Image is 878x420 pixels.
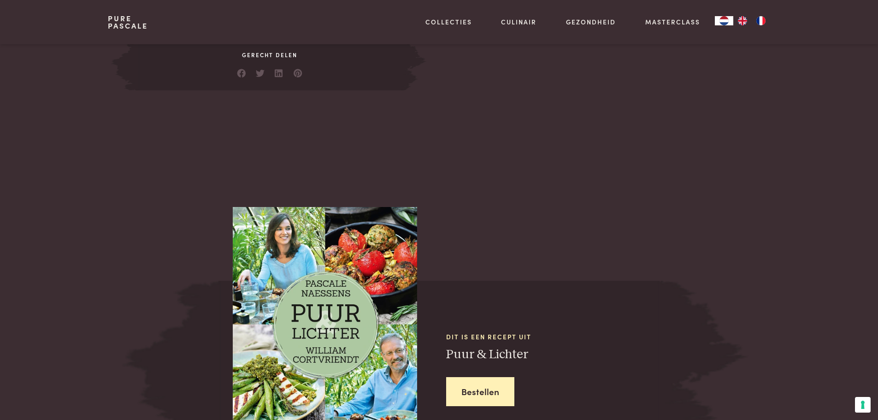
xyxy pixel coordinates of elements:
[136,51,403,59] span: Gerecht delen
[715,16,770,25] aside: Language selected: Nederlands
[446,332,660,342] span: Dit is een recept uit
[501,17,536,27] a: Culinair
[733,16,770,25] ul: Language list
[446,347,660,363] h3: Puur & Lichter
[715,16,733,25] div: Language
[425,17,472,27] a: Collecties
[752,16,770,25] a: FR
[566,17,616,27] a: Gezondheid
[108,15,148,30] a: PurePascale
[645,17,700,27] a: Masterclass
[446,377,514,406] a: Bestellen
[715,16,733,25] a: NL
[855,397,871,413] button: Uw voorkeuren voor toestemming voor trackingtechnologieën
[733,16,752,25] a: EN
